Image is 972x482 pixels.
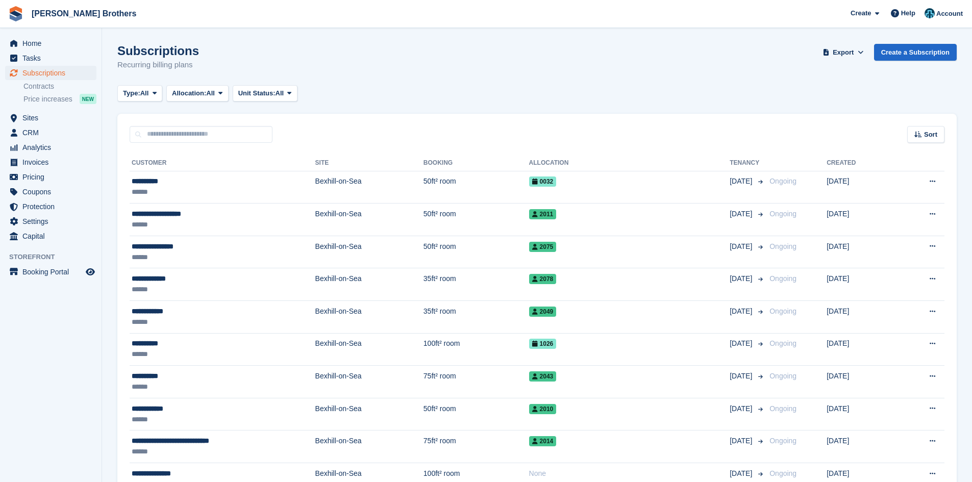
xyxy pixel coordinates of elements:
td: [DATE] [827,430,894,463]
span: [DATE] [730,403,754,414]
span: Sites [22,111,84,125]
td: [DATE] [827,333,894,366]
span: Tasks [22,51,84,65]
td: [DATE] [827,171,894,204]
td: 50ft² room [423,398,529,430]
a: menu [5,155,96,169]
span: Coupons [22,185,84,199]
td: [DATE] [827,204,894,236]
td: [DATE] [827,366,894,398]
span: Storefront [9,252,102,262]
td: Bexhill-on-Sea [315,171,423,204]
span: 2049 [529,307,557,317]
a: Price increases NEW [23,93,96,105]
span: [DATE] [730,273,754,284]
a: menu [5,111,96,125]
h1: Subscriptions [117,44,199,58]
p: Recurring billing plans [117,59,199,71]
a: menu [5,140,96,155]
span: 2011 [529,209,557,219]
span: 2075 [529,242,557,252]
span: [DATE] [730,176,754,187]
span: 1026 [529,339,557,349]
span: Ongoing [769,469,796,477]
span: Pricing [22,170,84,184]
td: [DATE] [827,268,894,301]
a: [PERSON_NAME] Brothers [28,5,140,22]
span: Allocation: [172,88,206,98]
span: [DATE] [730,436,754,446]
td: Bexhill-on-Sea [315,301,423,334]
span: Subscriptions [22,66,84,80]
span: Ongoing [769,274,796,283]
span: 2078 [529,274,557,284]
span: Invoices [22,155,84,169]
span: Export [833,47,854,58]
span: Create [851,8,871,18]
span: CRM [22,125,84,140]
th: Tenancy [730,155,765,171]
span: Settings [22,214,84,229]
div: None [529,468,730,479]
span: Ongoing [769,372,796,380]
span: Ongoing [769,404,796,413]
a: menu [5,185,96,199]
td: 50ft² room [423,204,529,236]
span: 2014 [529,436,557,446]
a: Contracts [23,82,96,91]
a: menu [5,51,96,65]
span: Help [901,8,915,18]
th: Created [827,155,894,171]
th: Booking [423,155,529,171]
span: Ongoing [769,339,796,347]
span: 2043 [529,371,557,382]
a: menu [5,170,96,184]
span: Ongoing [769,242,796,250]
td: 75ft² room [423,366,529,398]
td: [DATE] [827,236,894,268]
span: [DATE] [730,209,754,219]
a: menu [5,199,96,214]
span: All [140,88,149,98]
a: menu [5,214,96,229]
span: Home [22,36,84,50]
span: Type: [123,88,140,98]
td: [DATE] [827,301,894,334]
span: Protection [22,199,84,214]
td: Bexhill-on-Sea [315,366,423,398]
a: Create a Subscription [874,44,957,61]
span: All [276,88,284,98]
a: Preview store [84,266,96,278]
a: menu [5,36,96,50]
span: Ongoing [769,210,796,218]
span: Ongoing [769,307,796,315]
span: [DATE] [730,338,754,349]
img: stora-icon-8386f47178a22dfd0bd8f6a31ec36ba5ce8667c1dd55bd0f319d3a0aa187defe.svg [8,6,23,21]
span: [DATE] [730,241,754,252]
a: menu [5,66,96,80]
a: menu [5,229,96,243]
div: NEW [80,94,96,104]
th: Allocation [529,155,730,171]
span: Capital [22,229,84,243]
img: Helen Eldridge [925,8,935,18]
span: [DATE] [730,371,754,382]
span: [DATE] [730,468,754,479]
td: 50ft² room [423,236,529,268]
td: Bexhill-on-Sea [315,204,423,236]
button: Type: All [117,85,162,102]
td: Bexhill-on-Sea [315,236,423,268]
span: Account [936,9,963,19]
td: [DATE] [827,398,894,430]
button: Unit Status: All [233,85,297,102]
span: Unit Status: [238,88,276,98]
span: Ongoing [769,177,796,185]
button: Allocation: All [166,85,229,102]
td: Bexhill-on-Sea [315,268,423,301]
span: Booking Portal [22,265,84,279]
td: Bexhill-on-Sea [315,430,423,463]
th: Site [315,155,423,171]
button: Export [821,44,866,61]
a: menu [5,125,96,140]
span: Price increases [23,94,72,104]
